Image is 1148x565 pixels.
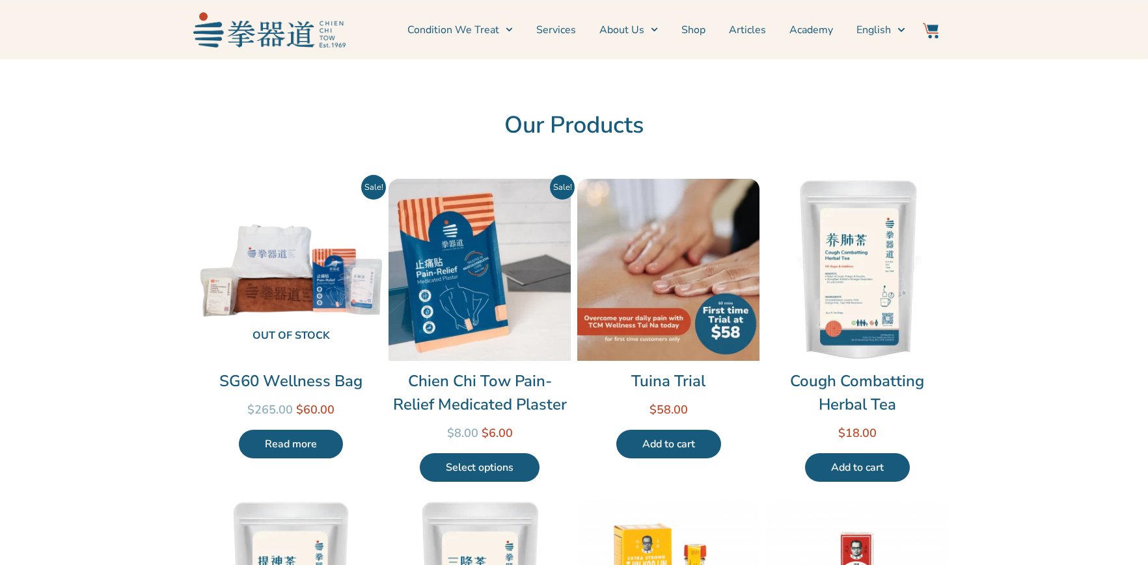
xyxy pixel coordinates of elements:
[420,453,540,482] a: Select options for “Chien Chi Tow Pain-Relief Medicated Plaster”
[482,425,489,441] span: $
[649,402,688,417] bdi: 58.00
[407,14,513,46] a: Condition We Treat
[616,430,721,458] a: Add to cart: “Tuina Trial”
[681,14,705,46] a: Shop
[536,14,576,46] a: Services
[766,179,948,361] img: Cough Combatting Herbal Tea
[729,14,766,46] a: Articles
[200,179,382,361] img: SG60 Wellness Bag
[447,425,478,441] bdi: 8.00
[200,179,382,361] a: Out of stock
[239,430,343,458] a: Read more about “SG60 Wellness Bag”
[296,402,303,417] span: $
[856,14,905,46] a: English
[923,23,938,38] img: Website Icon-03
[447,425,454,441] span: $
[389,369,571,416] a: Chien Chi Tow Pain-Relief Medicated Plaster
[247,402,254,417] span: $
[389,179,571,361] img: Chien Chi Tow Pain-Relief Medicated Plaster
[361,175,386,200] span: Sale!
[789,14,833,46] a: Academy
[838,425,877,441] bdi: 18.00
[805,453,910,482] a: Add to cart: “Cough Combatting Herbal Tea”
[482,425,513,441] bdi: 6.00
[200,369,382,393] a: SG60 Wellness Bag
[210,322,372,350] span: Out of stock
[200,111,948,140] h2: Our Products
[649,402,657,417] span: $
[577,179,759,361] img: Tuina Trial
[352,14,905,46] nav: Menu
[247,402,293,417] bdi: 265.00
[296,402,335,417] bdi: 60.00
[577,369,759,393] a: Tuina Trial
[856,22,891,38] span: English
[766,369,948,416] a: Cough Combatting Herbal Tea
[599,14,658,46] a: About Us
[838,425,845,441] span: $
[550,175,575,200] span: Sale!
